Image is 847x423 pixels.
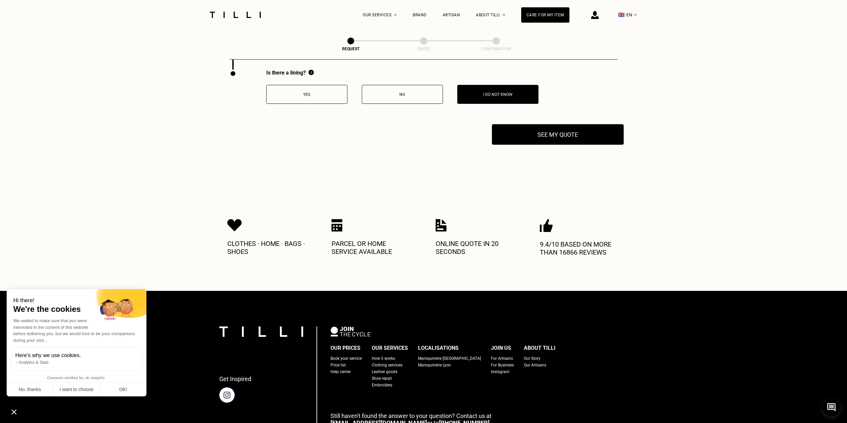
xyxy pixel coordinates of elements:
[394,14,397,16] img: Dropdown menu
[540,240,620,256] p: 9.4/10 based on more than 16866 reviews
[372,382,392,388] a: Embroidery
[372,343,408,353] div: Our Services
[318,47,384,51] div: Request
[524,343,555,353] div: About Tilli
[266,85,347,104] button: Yes
[331,240,411,256] p: Parcel or home service available
[491,368,510,375] a: Instagram
[463,47,529,51] div: Confirmation
[330,362,346,368] a: Price list
[219,326,303,337] img: logo Tilli
[418,362,451,368] a: Maroquinerie Lyon
[540,219,553,232] img: Icon
[634,14,637,16] img: menu déroulant
[524,362,546,368] a: Our Artisans
[436,240,516,256] p: Online quote in 20 seconds
[457,85,538,104] button: I do not know
[207,12,263,18] img: Tilli seamstress service logo
[618,12,625,18] span: 🇬🇧
[491,362,514,368] a: For Business
[330,355,362,362] a: Book your service
[461,92,535,97] p: I do not know
[330,412,492,419] span: Still haven't found the answer to your question? Contact us at
[491,343,511,353] div: Join us
[270,92,344,97] p: Yes
[219,387,235,403] img: Instagram page of Tilli, an at-home alteration service
[362,85,443,104] button: No
[227,240,307,256] p: Clothes · Home · Bags · Shoes
[372,375,392,382] a: Shoe repair
[309,70,314,75] img: Information
[503,14,505,16] img: About dropdown menu
[443,13,460,17] a: Artisan
[418,355,481,362] a: Maroquinerie [GEOGRAPHIC_DATA]
[219,375,251,382] p: Get Inspired
[591,11,599,19] img: login icon
[372,355,395,362] a: How it works
[330,326,370,336] img: logo Join The Cycle
[266,70,538,77] div: Is there a lining?
[372,362,402,368] a: Clothing services
[227,219,242,232] img: Icon
[331,219,342,232] img: Icon
[521,7,569,23] a: Care for my item
[524,355,540,362] a: Our Story
[418,343,459,353] div: Localisations
[390,47,457,51] div: Quote
[491,355,513,362] a: For Artisans
[436,219,447,232] img: Icon
[492,124,624,145] button: See my quote
[413,13,427,17] a: Brand
[330,368,351,375] a: Help center
[372,368,397,375] a: Leather goods
[330,343,360,353] div: Our Prices
[365,92,439,97] p: No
